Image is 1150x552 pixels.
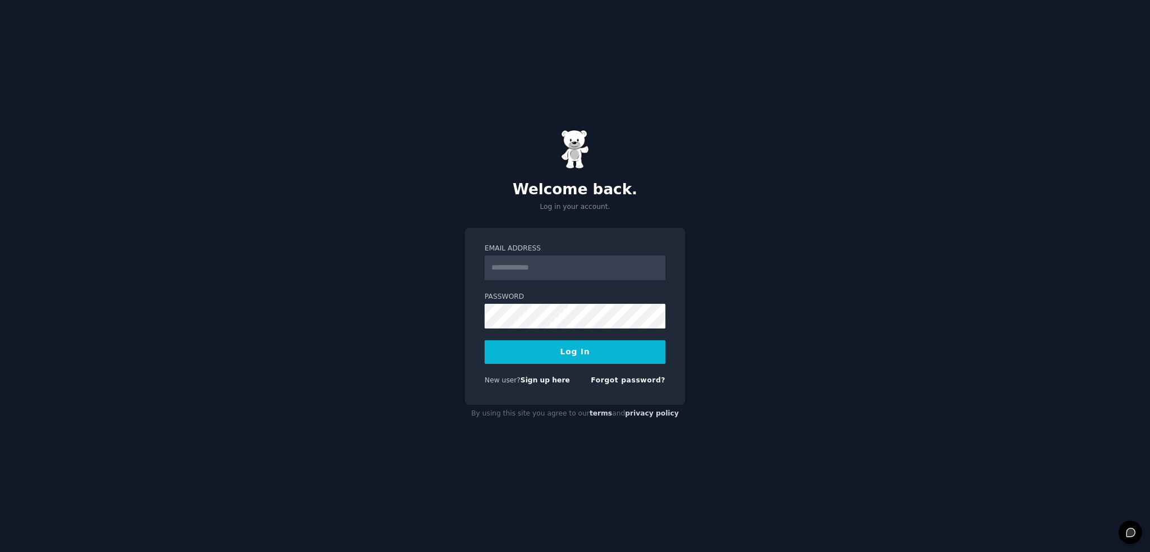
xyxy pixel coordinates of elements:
img: Gummy Bear [561,130,589,169]
button: Log In [485,340,665,364]
a: Sign up here [521,376,570,384]
span: New user? [485,376,521,384]
p: Log in your account. [465,202,685,212]
h2: Welcome back. [465,181,685,199]
a: terms [590,409,612,417]
div: By using this site you agree to our and [465,405,685,423]
label: Password [485,292,665,302]
a: privacy policy [625,409,679,417]
label: Email Address [485,244,665,254]
a: Forgot password? [591,376,665,384]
